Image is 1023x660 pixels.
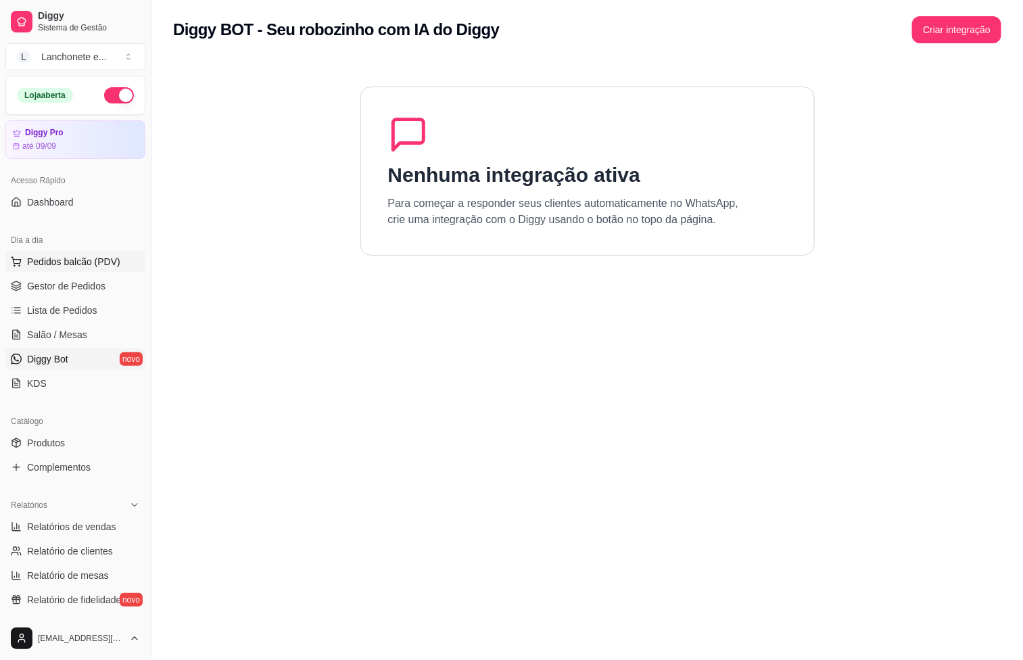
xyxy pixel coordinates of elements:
a: Complementos [5,456,145,478]
article: até 09/09 [22,141,56,151]
span: Relatório de fidelidade [27,593,121,607]
a: Produtos [5,432,145,454]
a: DiggySistema de Gestão [5,5,145,38]
div: Loja aberta [17,88,73,103]
span: Relatório de mesas [27,569,109,582]
span: Dashboard [27,195,74,209]
span: L [17,50,30,64]
a: Gestor de Pedidos [5,275,145,297]
div: Acesso Rápido [5,170,145,191]
a: Relatório de clientes [5,540,145,562]
a: Relatório de fidelidadenovo [5,589,145,611]
span: KDS [27,377,47,390]
div: Lanchonete e ... [41,50,107,64]
span: Relatórios de vendas [27,520,116,534]
h1: Nenhuma integração ativa [388,163,640,187]
span: Pedidos balcão (PDV) [27,255,120,268]
div: Dia a dia [5,229,145,251]
a: KDS [5,373,145,394]
span: Diggy Bot [27,352,68,366]
article: Diggy Pro [25,128,64,138]
h2: Diggy BOT - Seu robozinho com IA do Diggy [173,19,500,41]
p: Para começar a responder seus clientes automaticamente no WhatsApp, crie uma integração com o Dig... [388,195,739,228]
button: [EMAIL_ADDRESS][DOMAIN_NAME] [5,622,145,655]
button: Criar integração [912,16,1001,43]
span: Relatórios [11,500,47,511]
a: Lista de Pedidos [5,300,145,321]
div: Catálogo [5,410,145,432]
button: Alterar Status [104,87,134,103]
button: Pedidos balcão (PDV) [5,251,145,273]
span: Lista de Pedidos [27,304,97,317]
span: Gestor de Pedidos [27,279,105,293]
span: Diggy [38,10,140,22]
span: Produtos [27,436,65,450]
a: Salão / Mesas [5,324,145,346]
span: Salão / Mesas [27,328,87,341]
a: Diggy Botnovo [5,348,145,370]
a: Relatório de mesas [5,565,145,586]
a: Dashboard [5,191,145,213]
a: Diggy Proaté 09/09 [5,120,145,159]
span: Complementos [27,461,91,474]
span: Sistema de Gestão [38,22,140,33]
span: Relatório de clientes [27,544,113,558]
span: [EMAIL_ADDRESS][DOMAIN_NAME] [38,633,124,644]
a: Relatórios de vendas [5,516,145,538]
button: Select a team [5,43,145,70]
